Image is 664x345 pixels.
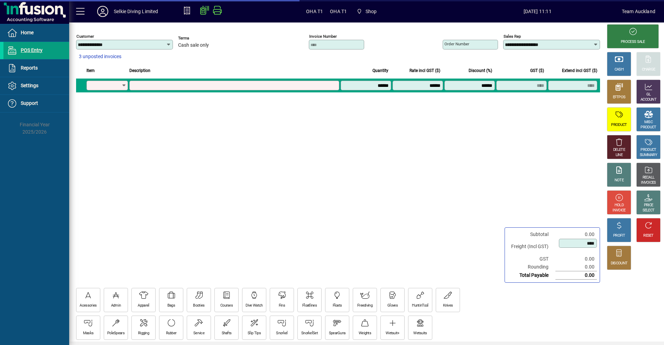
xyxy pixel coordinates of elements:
[76,51,124,63] button: 3 unposted invoices
[3,24,69,42] a: Home
[276,331,287,336] div: Snorkel
[530,67,544,74] span: GST ($)
[615,203,624,208] div: HOLD
[469,67,492,74] span: Discount (%)
[83,331,94,336] div: Masks
[386,331,399,336] div: Wetsuit+
[138,303,149,308] div: Apparel
[646,92,651,97] div: GL
[615,67,624,72] div: CASH
[86,67,95,74] span: Item
[357,303,372,308] div: Freediving
[640,125,656,130] div: PRODUCT
[640,97,656,102] div: ACCOUNT
[330,6,347,17] span: OHA T1
[21,47,43,53] span: POS Entry
[621,39,645,45] div: PROCESS SALE
[21,65,38,71] span: Reports
[220,303,233,308] div: Courses
[76,34,94,39] mat-label: Customer
[443,303,453,308] div: Knives
[279,303,285,308] div: Fins
[79,53,121,60] span: 3 unposted invoices
[372,67,388,74] span: Quantity
[178,43,209,48] span: Cash sale only
[508,230,555,238] td: Subtotal
[613,233,625,238] div: PROFIT
[21,100,38,106] span: Support
[643,233,654,238] div: RESET
[3,60,69,77] a: Reports
[508,238,555,255] td: Freight (Incl GST)
[612,208,625,213] div: INVOICE
[641,180,656,185] div: INVOICES
[359,331,371,336] div: Weights
[354,5,379,18] span: Shop
[613,147,625,153] div: DELETE
[508,263,555,271] td: Rounding
[111,303,121,308] div: Admin
[640,147,656,153] div: PRODUCT
[329,331,346,336] div: SpearGuns
[301,331,318,336] div: SnorkelSet
[611,122,627,128] div: PRODUCT
[129,67,150,74] span: Description
[504,34,521,39] mat-label: Sales rep
[642,67,655,72] div: CHARGE
[643,175,655,180] div: RECALL
[615,178,624,183] div: NOTE
[643,208,655,213] div: SELECT
[644,203,653,208] div: PRICE
[508,255,555,263] td: GST
[21,30,34,35] span: Home
[409,67,440,74] span: Rate incl GST ($)
[92,5,114,18] button: Profile
[555,255,597,263] td: 0.00
[613,95,626,100] div: EFTPOS
[622,6,655,17] div: Team Auckland
[412,303,428,308] div: HuntinTool
[555,271,597,280] td: 0.00
[246,303,262,308] div: Dive Watch
[178,36,220,40] span: Terms
[138,331,149,336] div: Rigging
[248,331,261,336] div: Slip Tips
[453,6,622,17] span: [DATE] 11:11
[167,303,175,308] div: Bags
[644,120,653,125] div: MISC
[387,303,398,308] div: Gloves
[611,261,627,266] div: DISCOUNT
[193,303,204,308] div: Booties
[3,77,69,94] a: Settings
[193,331,204,336] div: Service
[616,153,622,158] div: LINE
[21,83,38,88] span: Settings
[107,331,124,336] div: PoleSpears
[166,331,177,336] div: Rubber
[114,6,158,17] div: Selkie Diving Limited
[222,331,232,336] div: Shafts
[508,271,555,280] td: Total Payable
[3,95,69,112] a: Support
[562,67,597,74] span: Extend incl GST ($)
[309,34,337,39] mat-label: Invoice number
[333,303,342,308] div: Floats
[444,42,469,46] mat-label: Order number
[413,331,427,336] div: Wetsuits
[555,230,597,238] td: 0.00
[640,153,657,158] div: SUMMARY
[302,303,317,308] div: Floatlines
[306,6,323,17] span: OHA T1
[366,6,377,17] span: Shop
[80,303,96,308] div: Acessories
[555,263,597,271] td: 0.00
